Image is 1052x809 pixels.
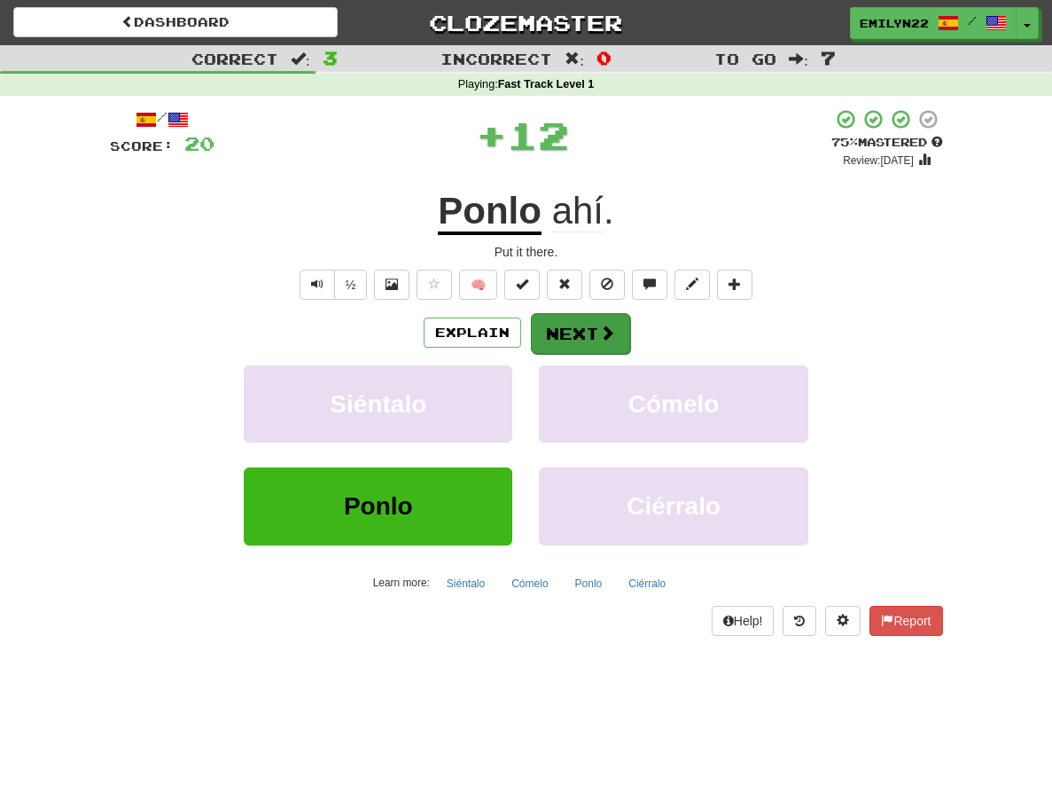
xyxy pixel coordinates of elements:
[531,313,630,354] button: Next
[628,390,720,418] span: Cómelo
[334,270,368,300] button: ½
[110,108,214,130] div: /
[539,365,807,443] button: Cómelo
[850,7,1017,39] a: emilyn22 /
[831,135,858,149] span: 75 %
[417,270,452,300] button: Favorite sentence (alt+f)
[507,113,569,157] span: 12
[244,467,512,545] button: Ponlo
[440,50,552,67] span: Incorrect
[539,467,807,545] button: Ciérralo
[424,318,521,348] button: Explain
[596,47,612,68] span: 0
[843,154,914,167] small: Review: [DATE]
[717,270,752,300] button: Add to collection (alt+a)
[476,108,507,161] span: +
[300,270,335,300] button: Play sentence audio (ctl+space)
[565,51,584,67] span: :
[968,14,977,27] span: /
[542,190,614,232] span: .
[674,270,710,300] button: Edit sentence (alt+d)
[619,570,675,597] button: Ciérralo
[565,570,612,597] button: Ponlo
[296,270,368,300] div: Text-to-speech controls
[789,51,808,67] span: :
[374,270,409,300] button: Show image (alt+x)
[502,570,557,597] button: Cómelo
[831,135,943,151] div: Mastered
[589,270,625,300] button: Ignore sentence (alt+i)
[869,606,942,636] button: Report
[437,570,495,597] button: Siéntalo
[291,51,310,67] span: :
[373,577,430,589] small: Learn more:
[184,132,214,154] span: 20
[632,270,667,300] button: Discuss sentence (alt+u)
[110,243,943,261] div: Put it there.
[110,138,174,153] span: Score:
[344,492,413,520] span: Ponlo
[504,270,540,300] button: Set this sentence to 100% Mastered (alt+m)
[821,47,836,68] span: 7
[552,190,604,232] span: ahí
[438,190,542,235] u: Ponlo
[712,606,775,636] button: Help!
[547,270,582,300] button: Reset to 0% Mastered (alt+r)
[244,365,512,443] button: Siéntalo
[459,270,497,300] button: 🧠
[364,7,689,38] a: Clozemaster
[627,492,721,520] span: Ciérralo
[714,50,776,67] span: To go
[330,390,426,418] span: Siéntalo
[860,15,929,31] span: emilyn22
[783,606,816,636] button: Round history (alt+y)
[191,50,278,67] span: Correct
[323,47,338,68] span: 3
[498,78,595,90] strong: Fast Track Level 1
[13,7,338,37] a: Dashboard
